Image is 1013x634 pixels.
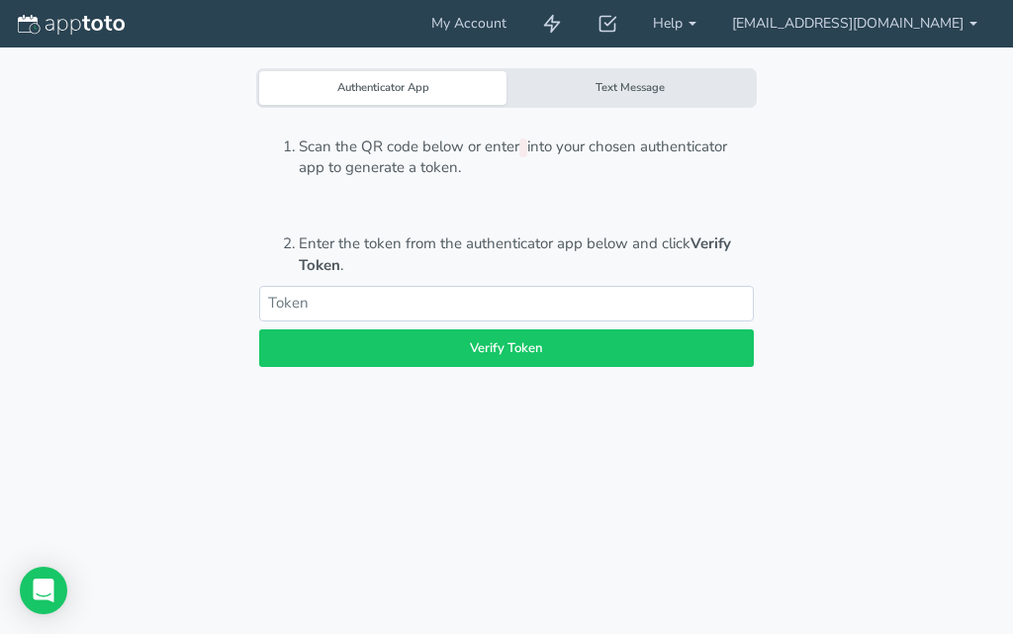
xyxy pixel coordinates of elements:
div: Authenticator App [259,71,506,105]
button: Verify Token [259,329,754,368]
img: logo-apptoto--white.svg [18,15,125,35]
div: Open Intercom Messenger [20,567,67,614]
li: Scan the QR code below or enter into your chosen authenticator app to generate a token. [299,136,754,179]
li: Enter the token from the authenticator app below and click . [299,233,754,276]
b: Verify Token [299,233,731,274]
input: Token [259,286,754,320]
div: Text Message [506,71,754,105]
